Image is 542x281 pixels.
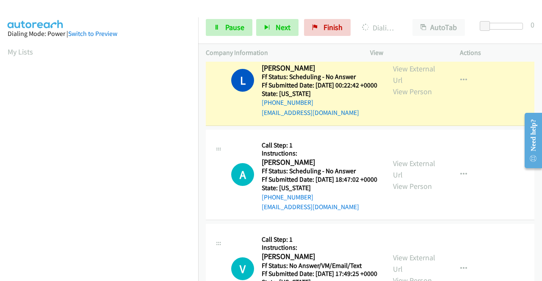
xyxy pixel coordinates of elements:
h5: Call Step: 1 [262,235,377,244]
h5: Call Step: 1 [262,141,377,150]
a: [EMAIL_ADDRESS][DOMAIN_NAME] [262,203,359,211]
iframe: Resource Center [518,107,542,174]
a: Switch to Preview [68,30,117,38]
p: View [370,48,445,58]
h5: Instructions: [262,149,377,158]
p: Actions [460,48,534,58]
a: View Person [393,87,432,96]
div: The call is yet to be attempted [231,257,254,280]
button: AutoTab [412,19,465,36]
div: Dialing Mode: Power | [8,29,191,39]
h2: [PERSON_NAME] [262,63,377,73]
h1: L [231,69,254,92]
h5: Ff Submitted Date: [DATE] 00:22:42 +0000 [262,81,377,90]
p: Company Information [206,48,355,58]
div: Delay between calls (in seconds) [484,23,523,30]
h2: [PERSON_NAME] [262,158,377,167]
span: Pause [225,22,244,32]
h5: State: [US_STATE] [262,90,377,98]
h5: Ff Status: Scheduling - No Answer [262,73,377,81]
a: View External Url [393,253,435,274]
a: View External Url [393,64,435,85]
h1: A [231,163,254,186]
h5: Ff Submitted Date: [DATE] 18:47:02 +0000 [262,175,377,184]
a: View External Url [393,158,435,180]
h5: Instructions: [262,243,377,252]
h5: Ff Submitted Date: [DATE] 17:49:25 +0000 [262,270,377,278]
a: View Person [393,181,432,191]
div: The call is yet to be attempted [231,163,254,186]
span: Finish [324,22,343,32]
button: Next [256,19,299,36]
p: Dialing [PERSON_NAME] [362,22,397,33]
h2: [PERSON_NAME] [262,252,377,262]
span: Next [276,22,290,32]
a: [EMAIL_ADDRESS][DOMAIN_NAME] [262,109,359,117]
a: Pause [206,19,252,36]
a: [PHONE_NUMBER] [262,193,313,201]
div: 0 [531,19,534,30]
a: Finish [304,19,351,36]
h1: V [231,257,254,280]
h5: State: [US_STATE] [262,184,377,192]
a: [PHONE_NUMBER] [262,98,313,106]
a: My Lists [8,47,33,57]
h5: Ff Status: Scheduling - No Answer [262,167,377,175]
h5: Ff Status: No Answer/VM/Email/Text [262,262,377,270]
